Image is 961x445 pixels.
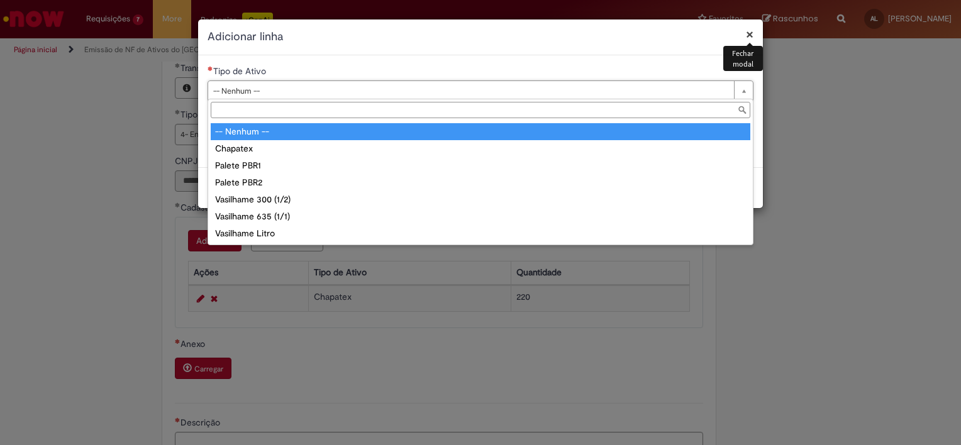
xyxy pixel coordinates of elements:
[211,225,750,242] div: Vasilhame Litro
[211,123,750,140] div: -- Nenhum --
[211,174,750,191] div: Palete PBR2
[208,121,753,244] ul: Tipo de Ativo
[211,208,750,225] div: Vasilhame 635 (1/1)
[211,157,750,174] div: Palete PBR1
[211,140,750,157] div: Chapatex
[211,191,750,208] div: Vasilhame 300 (1/2)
